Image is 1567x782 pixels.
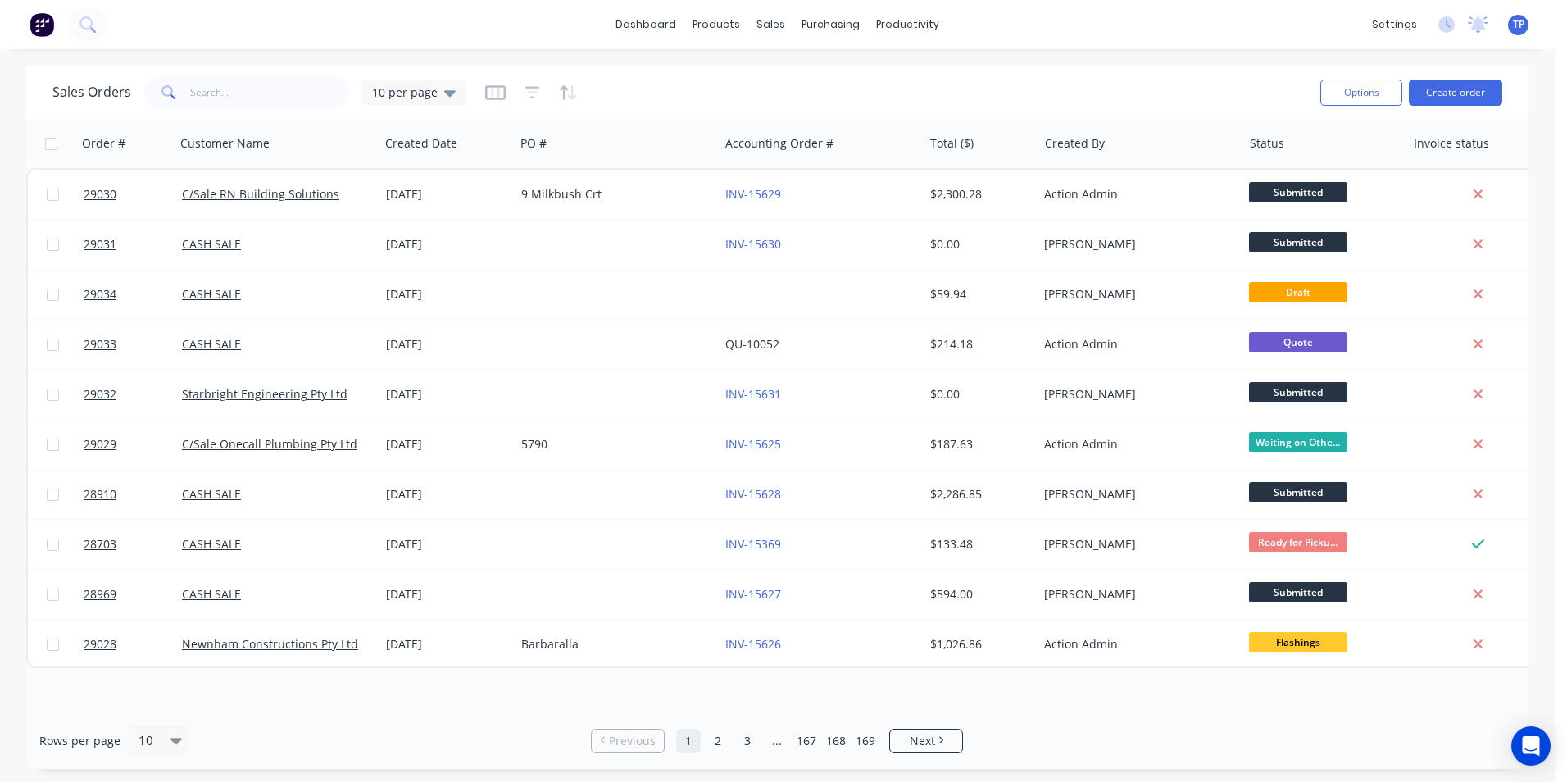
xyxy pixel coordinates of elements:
[84,170,182,219] a: 29030
[385,135,457,152] div: Created Date
[182,236,241,252] a: CASH SALE
[182,536,241,552] a: CASH SALE
[1249,332,1347,352] span: Quote
[386,286,508,302] div: [DATE]
[930,586,1026,602] div: $594.00
[1249,632,1347,652] span: Flashings
[930,336,1026,352] div: $214.18
[386,386,508,402] div: [DATE]
[1249,282,1347,302] span: Draft
[1513,17,1524,32] span: TP
[1249,582,1347,602] span: Submitted
[182,586,241,602] a: CASH SALE
[930,436,1026,452] div: $187.63
[793,12,868,37] div: purchasing
[84,536,116,552] span: 28703
[930,135,974,152] div: Total ($)
[182,436,357,452] a: C/Sale Onecall Plumbing Pty Ltd
[725,135,833,152] div: Accounting Order #
[868,12,947,37] div: productivity
[84,186,116,202] span: 29030
[190,76,350,109] input: Search...
[521,436,703,452] div: 5790
[1409,80,1502,106] button: Create order
[794,729,819,753] a: Page 167
[52,84,131,100] h1: Sales Orders
[725,186,781,202] a: INV-15629
[1320,80,1402,106] button: Options
[182,336,241,352] a: CASH SALE
[84,236,116,252] span: 29031
[1044,436,1226,452] div: Action Admin
[182,186,339,202] a: C/Sale RN Building Solutions
[735,729,760,753] a: Page 3
[1044,536,1226,552] div: [PERSON_NAME]
[84,436,116,452] span: 29029
[1044,236,1226,252] div: [PERSON_NAME]
[84,270,182,319] a: 29034
[676,729,701,753] a: Page 1 is your current page
[386,536,508,552] div: [DATE]
[609,733,656,749] span: Previous
[725,586,781,602] a: INV-15627
[180,135,270,152] div: Customer Name
[930,186,1026,202] div: $2,300.28
[1249,482,1347,502] span: Submitted
[725,436,781,452] a: INV-15625
[1249,232,1347,252] span: Submitted
[930,386,1026,402] div: $0.00
[1044,636,1226,652] div: Action Admin
[1044,386,1226,402] div: [PERSON_NAME]
[386,586,508,602] div: [DATE]
[84,386,116,402] span: 29032
[748,12,793,37] div: sales
[84,220,182,269] a: 29031
[930,236,1026,252] div: $0.00
[84,336,116,352] span: 29033
[386,636,508,652] div: [DATE]
[182,286,241,302] a: CASH SALE
[1364,12,1425,37] div: settings
[520,135,547,152] div: PO #
[182,386,347,402] a: Starbright Engineering Pty Ltd
[910,733,935,749] span: Next
[725,486,781,502] a: INV-15628
[84,620,182,669] a: 29028
[1250,135,1284,152] div: Status
[1249,182,1347,202] span: Submitted
[1044,286,1226,302] div: [PERSON_NAME]
[84,636,116,652] span: 29028
[84,420,182,469] a: 29029
[1511,726,1551,766] div: Open Intercom Messenger
[1044,486,1226,502] div: [PERSON_NAME]
[930,636,1026,652] div: $1,026.86
[592,733,664,749] a: Previous page
[386,336,508,352] div: [DATE]
[521,186,703,202] div: 9 Milkbush Crt
[824,729,848,753] a: Page 168
[607,12,684,37] a: dashboard
[82,135,125,152] div: Order #
[386,436,508,452] div: [DATE]
[706,729,730,753] a: Page 2
[1414,135,1489,152] div: Invoice status
[1044,586,1226,602] div: [PERSON_NAME]
[1044,336,1226,352] div: Action Admin
[725,636,781,652] a: INV-15626
[725,386,781,402] a: INV-15631
[386,186,508,202] div: [DATE]
[725,236,781,252] a: INV-15630
[386,486,508,502] div: [DATE]
[853,729,878,753] a: Page 169
[765,729,789,753] a: Jump forward
[182,636,358,652] a: Newnham Constructions Pty Ltd
[84,570,182,619] a: 28969
[84,486,116,502] span: 28910
[1249,432,1347,452] span: Waiting on Othe...
[930,486,1026,502] div: $2,286.85
[84,470,182,519] a: 28910
[84,320,182,369] a: 29033
[1249,382,1347,402] span: Submitted
[84,520,182,569] a: 28703
[684,12,748,37] div: products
